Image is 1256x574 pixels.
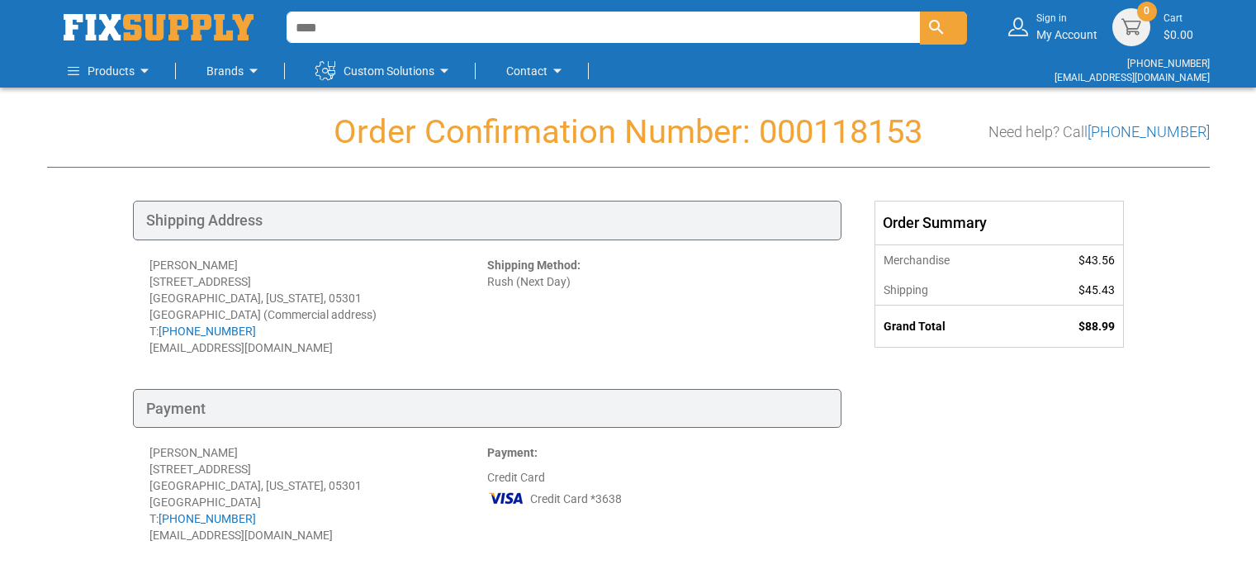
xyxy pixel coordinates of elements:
a: Products [68,55,154,88]
div: Shipping Address [133,201,841,240]
a: [PHONE_NUMBER] [159,325,256,338]
span: $0.00 [1164,28,1193,41]
img: Fix Industrial Supply [64,14,254,40]
a: store logo [64,14,254,40]
img: VI [487,486,525,510]
span: Credit Card *3638 [530,491,622,507]
div: [PERSON_NAME] [STREET_ADDRESS] [GEOGRAPHIC_DATA], [US_STATE], 05301 [GEOGRAPHIC_DATA] T: [EMAIL_A... [149,444,487,543]
span: $88.99 [1078,320,1115,333]
div: My Account [1036,12,1097,42]
div: Order Summary [875,202,1123,244]
a: [EMAIL_ADDRESS][DOMAIN_NAME] [1055,72,1210,83]
strong: Shipping Method: [487,259,581,272]
a: [PHONE_NUMBER] [1088,123,1210,140]
div: Payment [133,389,841,429]
a: Contact [506,55,567,88]
th: Shipping [875,275,1026,306]
a: Custom Solutions [315,55,454,88]
a: [PHONE_NUMBER] [1127,58,1210,69]
div: [PERSON_NAME] [STREET_ADDRESS] [GEOGRAPHIC_DATA], [US_STATE], 05301 [GEOGRAPHIC_DATA] (Commercial... [149,257,487,356]
h1: Order Confirmation Number: 000118153 [47,114,1210,150]
h3: Need help? Call [988,124,1210,140]
th: Merchandise [875,244,1026,275]
a: [PHONE_NUMBER] [159,512,256,525]
small: Sign in [1036,12,1097,26]
span: $45.43 [1078,283,1115,296]
span: $43.56 [1078,254,1115,267]
span: 0 [1144,4,1149,18]
a: Brands [206,55,263,88]
strong: Payment: [487,446,538,459]
div: Credit Card [487,444,825,543]
strong: Grand Total [884,320,946,333]
div: Rush (Next Day) [487,257,825,356]
small: Cart [1164,12,1193,26]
